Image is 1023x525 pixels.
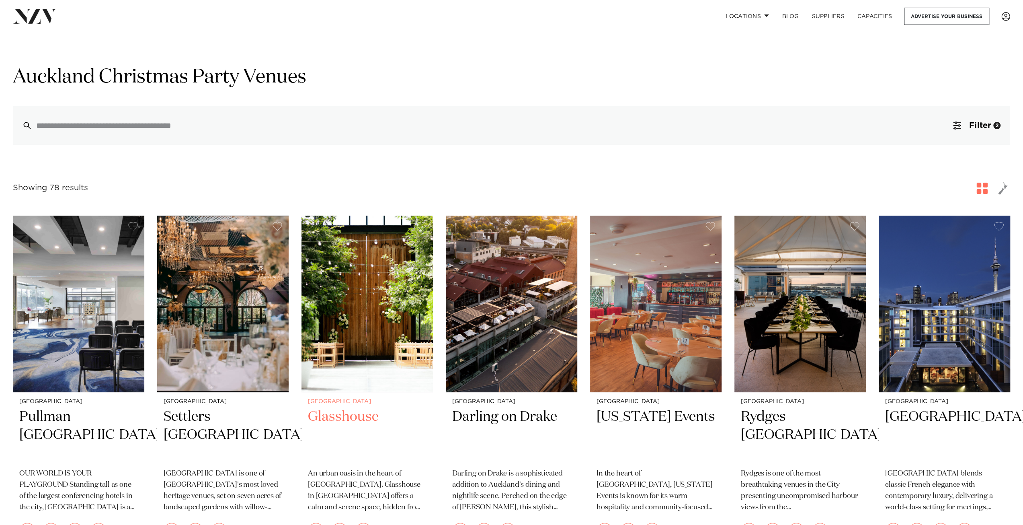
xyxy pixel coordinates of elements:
h2: Settlers [GEOGRAPHIC_DATA] [164,408,282,462]
small: [GEOGRAPHIC_DATA] [452,399,571,405]
a: SUPPLIERS [805,8,851,25]
h2: Darling on Drake [452,408,571,462]
a: Advertise your business [904,8,989,25]
p: An urban oasis in the heart of [GEOGRAPHIC_DATA]. Glasshouse in [GEOGRAPHIC_DATA] offers a calm a... [308,468,426,513]
img: Dining area at Texas Events in Auckland [590,216,722,392]
h1: Auckland Christmas Party Venues [13,65,1010,90]
p: [GEOGRAPHIC_DATA] is one of [GEOGRAPHIC_DATA]'s most loved heritage venues, set on seven acres of... [164,468,282,513]
img: nzv-logo.png [13,9,57,23]
h2: [GEOGRAPHIC_DATA] [885,408,1004,462]
h2: Pullman [GEOGRAPHIC_DATA] [19,408,138,462]
a: Locations [719,8,775,25]
a: Capacities [851,8,899,25]
p: In the heart of [GEOGRAPHIC_DATA], [US_STATE] Events is known for its warm hospitality and commun... [597,468,715,513]
p: [GEOGRAPHIC_DATA] blends classic French elegance with contemporary luxury, delivering a world-cla... [885,468,1004,513]
a: BLOG [775,8,805,25]
small: [GEOGRAPHIC_DATA] [741,399,859,405]
small: [GEOGRAPHIC_DATA] [19,399,138,405]
h2: [US_STATE] Events [597,408,715,462]
p: Rydges is one of the most breathtaking venues in the City - presenting uncompromised harbour view... [741,468,859,513]
img: Sofitel Auckland Viaduct Harbour hotel venue [879,216,1010,392]
div: Showing 78 results [13,182,88,194]
div: 2 [993,122,1000,129]
h2: Rydges [GEOGRAPHIC_DATA] [741,408,859,462]
img: Aerial view of Darling on Drake [446,216,577,392]
p: Darling on Drake is a sophisticated addition to Auckland's dining and nightlife scene. Perched on... [452,468,571,513]
button: Filter2 [943,106,1010,145]
h2: Glasshouse [308,408,426,462]
small: [GEOGRAPHIC_DATA] [164,399,282,405]
p: OUR WORLD IS YOUR PLAYGROUND Standing tall as one of the largest conferencing hotels in the city,... [19,468,138,513]
small: [GEOGRAPHIC_DATA] [885,399,1004,405]
small: [GEOGRAPHIC_DATA] [597,399,715,405]
span: Filter [969,121,991,130]
small: [GEOGRAPHIC_DATA] [308,399,426,405]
